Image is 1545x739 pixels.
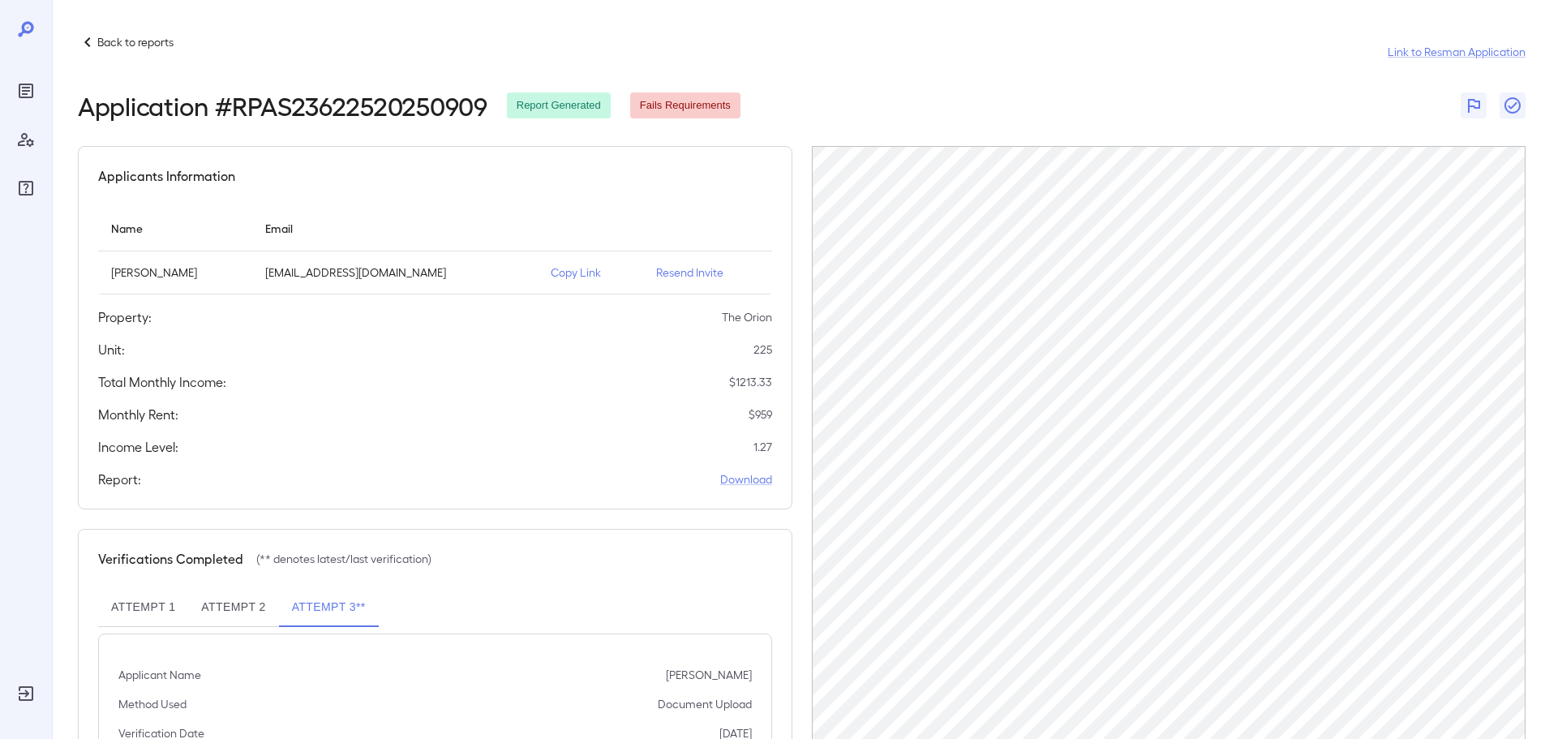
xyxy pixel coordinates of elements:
[551,264,630,281] p: Copy Link
[98,205,772,294] table: simple table
[1500,92,1526,118] button: Close Report
[97,34,174,50] p: Back to reports
[729,374,772,390] p: $ 1213.33
[656,264,759,281] p: Resend Invite
[630,98,740,114] span: Fails Requirements
[118,667,201,683] p: Applicant Name
[98,340,125,359] h5: Unit:
[749,406,772,423] p: $ 959
[98,307,152,327] h5: Property:
[753,342,772,358] p: 225
[98,588,188,627] button: Attempt 1
[188,588,278,627] button: Attempt 2
[1388,44,1526,60] a: Link to Resman Application
[98,372,226,392] h5: Total Monthly Income:
[256,551,431,567] p: (** denotes latest/last verification)
[252,205,538,251] th: Email
[722,309,772,325] p: The Orion
[118,696,187,712] p: Method Used
[13,127,39,153] div: Manage Users
[98,470,141,489] h5: Report:
[13,681,39,707] div: Log Out
[98,437,178,457] h5: Income Level:
[98,549,243,569] h5: Verifications Completed
[78,91,487,120] h2: Application # RPAS23622520250909
[265,264,525,281] p: [EMAIL_ADDRESS][DOMAIN_NAME]
[720,471,772,488] a: Download
[666,667,752,683] p: [PERSON_NAME]
[1461,92,1487,118] button: Flag Report
[111,264,239,281] p: [PERSON_NAME]
[98,205,252,251] th: Name
[279,588,379,627] button: Attempt 3**
[507,98,611,114] span: Report Generated
[658,696,752,712] p: Document Upload
[98,166,235,186] h5: Applicants Information
[13,78,39,104] div: Reports
[98,405,178,424] h5: Monthly Rent:
[753,439,772,455] p: 1.27
[13,175,39,201] div: FAQ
